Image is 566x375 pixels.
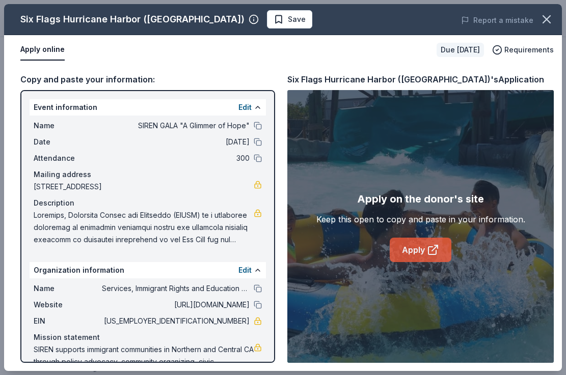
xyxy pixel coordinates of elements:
div: Organization information [30,262,266,278]
button: Apply online [20,39,65,61]
span: EIN [34,315,102,327]
button: Save [267,10,312,28]
div: Six Flags Hurricane Harbor ([GEOGRAPHIC_DATA]) [20,11,245,27]
span: [DATE] [102,136,250,148]
span: Services, Immigrant Rights and Education Network (SIREN) [102,282,250,295]
button: Report a mistake [461,14,533,26]
div: Mailing address [34,168,262,181]
div: Event information [30,99,266,116]
div: Due [DATE] [437,43,484,57]
span: Name [34,120,102,132]
span: [US_EMPLOYER_IDENTIFICATION_NUMBER] [102,315,250,327]
span: [URL][DOMAIN_NAME] [102,299,250,311]
div: Apply on the donor's site [357,191,484,207]
span: Website [34,299,102,311]
div: Six Flags Hurricane Harbor ([GEOGRAPHIC_DATA])'s Application [287,73,544,86]
span: Name [34,282,102,295]
button: Edit [238,264,252,276]
span: Loremips, Dolorsita Consec adi Elitseddo (EIUSM) te i utlaboree doloremag al enimadmin veniamqui ... [34,209,254,246]
span: SIREN GALA "A Glimmer of Hope" [102,120,250,132]
span: Save [288,13,306,25]
button: Edit [238,101,252,113]
div: Copy and paste your information: [20,73,275,86]
span: [STREET_ADDRESS] [34,181,254,193]
span: Requirements [504,44,554,56]
div: Mission statement [34,331,262,343]
a: Apply [390,238,451,262]
span: Date [34,136,102,148]
button: Requirements [492,44,554,56]
span: 300 [102,152,250,164]
div: Description [34,197,262,209]
div: Keep this open to copy and paste in your information. [316,213,525,225]
span: Attendance [34,152,102,164]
